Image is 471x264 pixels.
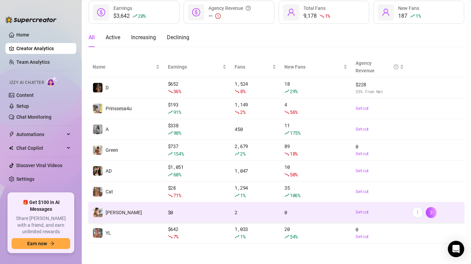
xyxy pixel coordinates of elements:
[356,88,404,95] span: 35 % from Net
[356,233,404,240] a: Set cut
[235,234,239,239] span: rise
[27,241,47,246] span: Earn now
[284,89,289,94] span: rise
[235,184,276,199] div: 1,294
[16,43,71,54] a: Creator Analytics
[168,163,227,178] div: $ 1,051
[235,143,276,158] div: 2,679
[89,33,95,42] div: All
[168,110,173,115] span: rise
[235,89,239,94] span: fall
[284,209,347,216] div: 0
[290,130,300,136] span: 175 %
[12,215,70,235] span: Share [PERSON_NAME] with a friend, and earn unlimited rewards
[319,14,324,18] span: fall
[93,145,103,155] img: Green
[426,207,437,218] button: right
[138,13,146,19] span: 20 %
[5,16,57,23] img: logo-BBDzfeDw.svg
[235,209,276,216] div: 2
[235,193,239,198] span: rise
[168,122,227,137] div: $ 338
[12,199,70,212] span: 🎁 Get $100 in AI Messages
[356,188,404,195] a: Set cut
[356,150,404,157] a: Set cut
[240,233,245,240] span: 1 %
[16,129,65,140] span: Automations
[131,33,156,42] div: Increasing
[168,80,227,95] div: $ 652
[284,143,347,158] div: 89
[356,59,398,74] div: Agency Revenue
[173,109,181,115] span: 91 %
[356,143,404,157] div: 0
[284,234,289,239] span: rise
[106,85,109,90] span: D
[106,127,109,132] span: A
[106,189,113,194] span: Cat
[93,228,103,238] img: YL
[106,230,111,236] span: YL
[284,131,289,135] span: rise
[290,233,298,240] span: 54 %
[356,167,404,174] a: Set cut
[290,109,298,115] span: 56 %
[16,143,65,153] span: Chat Copilot
[284,151,289,156] span: fall
[303,5,326,11] span: Total Fans
[168,143,227,158] div: $ 737
[168,225,227,240] div: $ 642
[325,13,330,19] span: 1 %
[284,110,289,115] span: fall
[235,110,239,115] span: fall
[113,12,146,20] div: $3,642
[93,166,103,176] img: AD
[284,63,342,71] span: New Fans
[97,8,105,16] span: dollar-circle
[284,184,347,199] div: 35
[93,124,103,134] img: A
[290,150,298,157] span: 18 %
[168,101,227,116] div: $ 193
[16,114,51,120] a: Chat Monitoring
[89,57,164,77] th: Name
[303,12,330,20] div: 9,178
[235,126,276,133] div: 450
[164,57,231,77] th: Earnings
[415,13,421,19] span: 1 %
[290,171,298,178] span: 50 %
[235,225,276,240] div: 1,033
[235,80,276,95] div: 1,524
[106,210,142,215] span: [PERSON_NAME]
[168,63,221,71] span: Earnings
[16,59,50,65] a: Team Analytics
[235,167,276,175] div: 1,047
[382,8,390,16] span: user
[50,241,54,246] span: arrow-right
[173,150,184,157] span: 154 %
[173,233,178,240] span: 7 %
[398,12,421,20] div: 187
[240,192,245,199] span: 1 %
[93,63,154,71] span: Name
[93,208,103,217] img: Lex Angel
[168,172,173,177] span: rise
[16,92,34,98] a: Content
[415,210,420,215] span: more
[12,238,70,249] button: Earn nowarrow-right
[173,192,181,199] span: 71 %
[284,172,289,177] span: fall
[16,103,29,109] a: Setup
[410,14,415,18] span: rise
[106,147,118,153] span: Green
[168,193,173,198] span: fall
[168,131,173,135] span: rise
[246,4,251,12] span: question-circle
[168,209,227,216] div: $ 0
[192,8,200,16] span: dollar-circle
[93,83,103,92] img: D
[173,88,181,94] span: 36 %
[113,5,132,11] span: Earnings
[356,209,404,216] a: Set cut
